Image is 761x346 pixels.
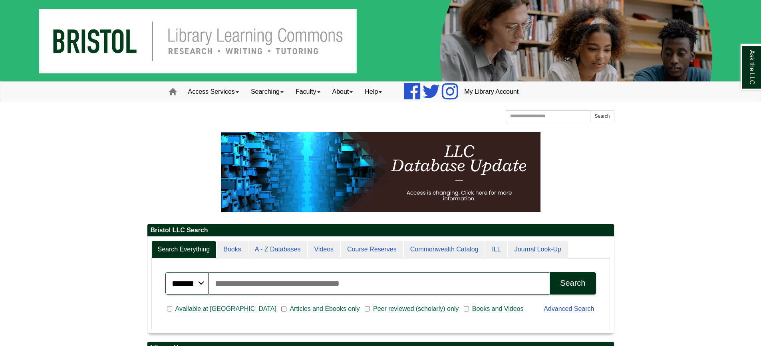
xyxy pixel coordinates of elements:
input: Books and Videos [464,305,469,312]
a: Videos [308,241,340,259]
input: Available at [GEOGRAPHIC_DATA] [167,305,172,312]
span: Books and Videos [469,304,527,314]
a: Access Services [182,82,245,102]
a: Faculty [290,82,326,102]
a: My Library Account [458,82,525,102]
a: Help [359,82,388,102]
span: Available at [GEOGRAPHIC_DATA] [172,304,280,314]
a: Search Everything [151,241,217,259]
img: HTML tutorial [221,132,540,212]
span: Articles and Ebooks only [286,304,363,314]
h2: Bristol LLC Search [147,224,614,237]
a: Journal Look-Up [508,241,568,259]
a: Commonwealth Catalog [404,241,485,259]
a: Course Reserves [341,241,403,259]
input: Articles and Ebooks only [281,305,286,312]
div: Search [560,279,585,288]
input: Peer reviewed (scholarly) only [365,305,370,312]
button: Search [590,110,614,122]
a: Advanced Search [544,305,594,312]
span: Peer reviewed (scholarly) only [370,304,462,314]
button: Search [550,272,596,295]
a: Books [217,241,247,259]
a: A - Z Databases [248,241,307,259]
a: Searching [245,82,290,102]
a: ILL [485,241,507,259]
a: About [326,82,359,102]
